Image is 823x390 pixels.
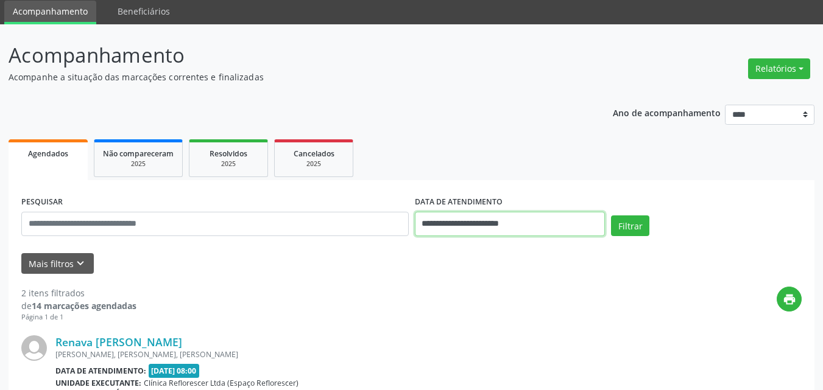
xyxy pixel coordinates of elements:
div: 2025 [283,159,344,169]
a: Beneficiários [109,1,178,22]
i: print [783,293,796,306]
div: 2025 [198,159,259,169]
div: Página 1 de 1 [21,312,136,322]
p: Ano de acompanhamento [613,105,721,120]
div: 2 itens filtrados [21,287,136,299]
div: [PERSON_NAME], [PERSON_NAME], [PERSON_NAME] [55,349,619,360]
b: Unidade executante: [55,378,141,388]
button: Relatórios [748,58,810,79]
button: Filtrar [611,215,649,236]
a: Renava [PERSON_NAME] [55,335,182,349]
div: de [21,299,136,312]
span: Não compareceram [103,148,174,159]
strong: 14 marcações agendadas [32,300,136,312]
button: print [777,287,802,312]
span: Agendados [28,148,68,159]
label: DATA DE ATENDIMENTO [415,193,503,212]
p: Acompanhe a situação das marcações correntes e finalizadas [9,71,573,83]
span: Resolvidos [210,148,247,159]
button: Mais filtroskeyboard_arrow_down [21,253,94,274]
b: Data de atendimento: [55,366,146,376]
div: 2025 [103,159,174,169]
span: [DATE] 08:00 [149,364,200,378]
p: Acompanhamento [9,40,573,71]
span: Clínica Reflorescer Ltda (Espaço Reflorescer) [144,378,298,388]
a: Acompanhamento [4,1,96,24]
label: PESQUISAR [21,193,63,212]
i: keyboard_arrow_down [74,257,87,270]
span: Cancelados [294,148,334,159]
img: img [21,335,47,361]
